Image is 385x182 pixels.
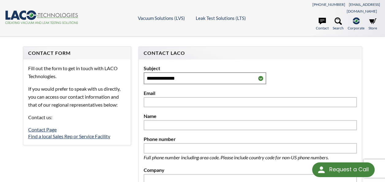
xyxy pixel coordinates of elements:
[316,165,326,175] img: round button
[333,17,344,31] a: Search
[144,89,357,97] label: Email
[144,154,349,161] p: Full phone number including area code. Please include country code for non-US phone numbers.
[28,50,126,56] h4: Contact Form
[144,166,357,174] label: Company
[316,17,329,31] a: Contact
[312,2,345,7] a: [PHONE_NUMBER]
[196,15,246,21] a: Leak Test Solutions (LTS)
[144,50,357,56] h4: Contact LACO
[28,113,126,121] p: Contact us:
[312,162,375,177] div: Request a Call
[144,64,357,72] label: Subject
[144,112,357,120] label: Name
[28,127,57,132] a: Contact Page
[144,135,357,143] label: Phone number
[28,64,126,80] p: Fill out the form to get in touch with LACO Technologies.
[329,162,368,176] div: Request a Call
[28,85,126,108] p: If you would prefer to speak with us directly, you can access our contact information and that of...
[28,133,110,139] a: Find a local Sales Rep or Service Facility
[348,25,364,31] span: Corporate
[347,2,380,13] a: [EMAIL_ADDRESS][DOMAIN_NAME]
[138,15,185,21] a: Vacuum Solutions (LVS)
[368,17,377,31] a: Store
